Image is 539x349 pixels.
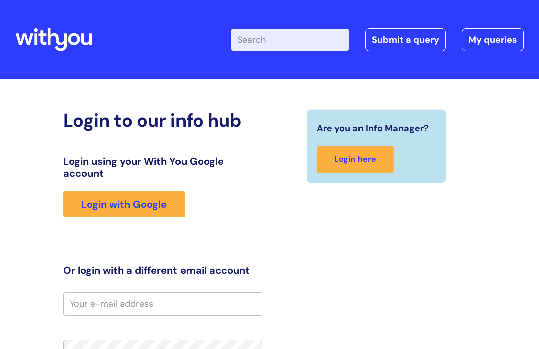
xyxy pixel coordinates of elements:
[63,264,262,276] h3: Or login with a different email account
[365,28,446,51] a: Submit a query
[317,146,394,173] a: Login here
[63,109,262,131] h2: Login to our info hub
[63,292,262,315] input: Your e-mail address
[63,191,185,217] a: Login with Google
[231,29,349,51] input: Search
[462,28,524,51] a: My queries
[317,120,429,136] span: Are you an Info Manager?
[63,155,262,179] h3: Login using your With You Google account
